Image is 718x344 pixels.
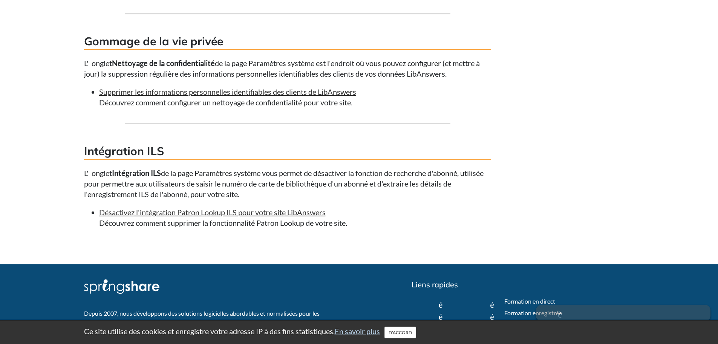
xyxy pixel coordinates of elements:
[84,327,335,336] font: Ce site utilise des cookies et enregistre votre adresse IP à des fins statistiques.
[99,87,356,96] a: Supprimer les informations personnelles identifiables des clients de LibAnswers
[84,310,341,334] font: Depuis 2007, nous développons des solutions logicielles abordables et normalisées pour les biblio...
[384,327,416,338] button: Fermer
[504,309,562,316] a: Formation enregistrée
[99,218,347,227] font: Découvrez comment supprimer la fonctionnalité Patron Lookup de votre site.
[112,168,161,177] font: Intégration ILS
[84,279,159,294] img: Springshare
[335,327,380,336] a: En savoir plus
[99,98,352,107] font: Découvrez comment configurer un nettoyage de confidentialité pour votre site.
[412,280,458,289] font: Liens rapides
[412,299,503,308] font: caméra vidéo
[540,309,707,318] font: flèche vers le haut
[84,144,164,158] font: Intégration ILS
[536,305,710,315] a: flèche vers le haut
[84,168,484,199] font: de la page Paramètres système vous permet de désactiver la fonction de recherche d'abonné, utilis...
[389,330,412,335] font: D'ACCORD
[99,208,326,217] a: Désactivez l'intégration Patron Lookup ILS pour votre site LibAnswers
[412,311,503,320] font: caméra vidéo
[84,34,223,48] font: Gommage de la vie privée
[84,59,480,78] font: de la page Paramètres système est l'endroit où vous pouvez configurer (et mettre à jour) la suppr...
[504,298,555,305] a: Formation en direct
[112,59,215,68] font: Nettoyage de la confidentialité
[84,168,112,177] font: L' onglet
[84,59,112,68] font: L' onglet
